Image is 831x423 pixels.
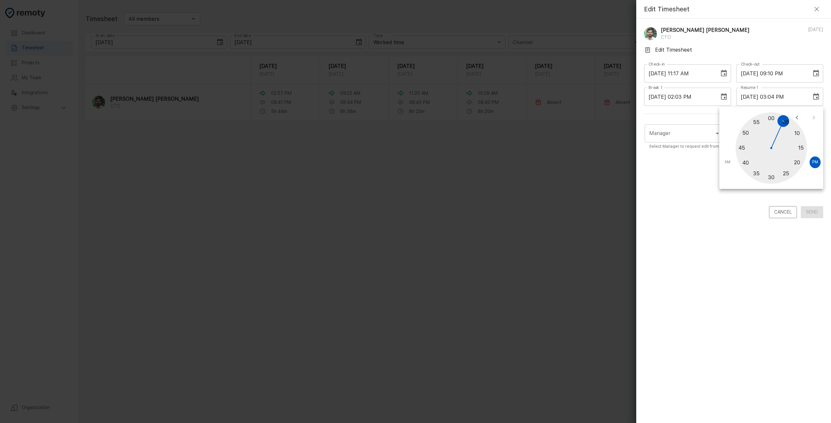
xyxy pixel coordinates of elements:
p: [DATE] [808,26,823,41]
p: Select Manager to request edit from [649,143,719,150]
p: [PERSON_NAME] [PERSON_NAME] [661,26,750,34]
span: AM [725,159,730,166]
input: mm/dd/yyyy hh:mm (a|p)m [644,64,715,82]
input: mm/dd/yyyy hh:mm (a|p)m [644,88,715,106]
span: PM [812,159,818,166]
label: Check-in [649,61,665,67]
p: CTO [661,34,754,41]
button: Choose date, selected date is Aug 18, 2025 [810,67,823,80]
h4: Edit Timesheet [644,4,689,14]
button: Choose date, selected date is Aug 18, 2025 [717,67,730,80]
img: Muhammed Afsal Villan [644,27,657,40]
button: Choose date, selected date is Aug 18, 2025 [717,90,730,103]
label: Resume 1 [741,85,758,90]
button: open previous view [791,112,802,123]
input: mm/dd/yyyy hh:mm (a|p)m [736,88,807,106]
button: Cancel [769,206,797,218]
input: mm/dd/yyyy hh:mm (a|p)m [736,64,807,82]
button: AM [722,156,733,168]
p: Edit Timesheet [655,46,692,54]
label: Break 1 [649,85,662,90]
label: Check-out [741,61,760,67]
button: PM [810,156,821,168]
button: Choose date, selected date is Aug 18, 2025 [810,90,823,103]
